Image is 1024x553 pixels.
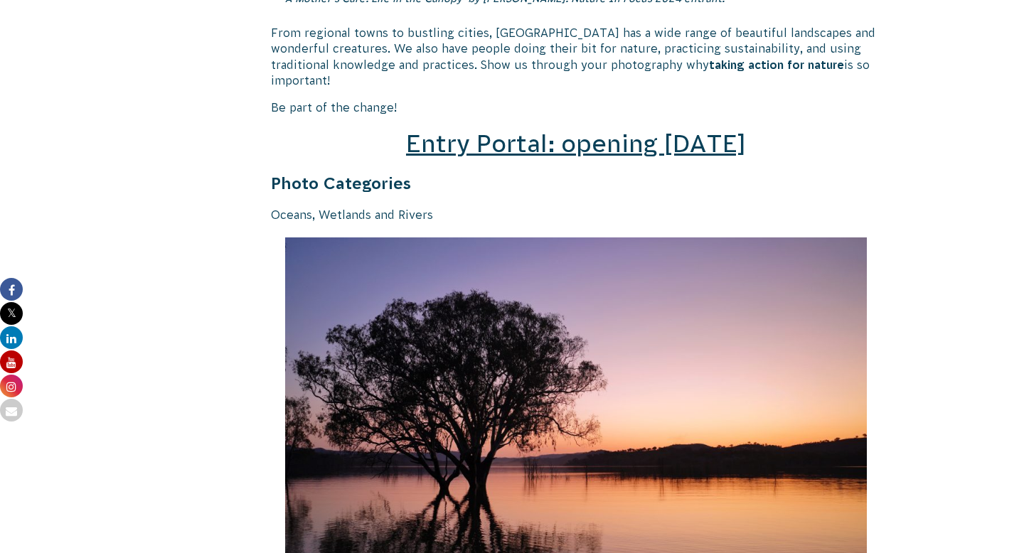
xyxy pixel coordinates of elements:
a: Entry Portal: opening [DATE] [406,130,746,157]
strong: Photo Categories [271,174,411,193]
p: From regional towns to bustling cities, [GEOGRAPHIC_DATA] has a wide range of beautiful landscape... [271,25,881,89]
p: Be part of the change! [271,100,881,115]
strong: taking action for nature [709,58,844,71]
p: Oceans, Wetlands and Rivers [271,207,881,222]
